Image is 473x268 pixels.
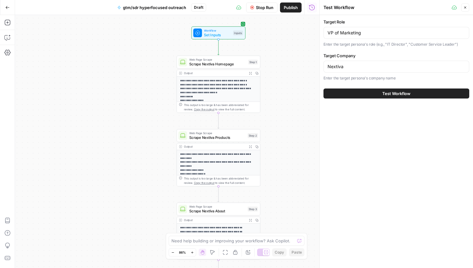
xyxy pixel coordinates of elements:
[218,186,219,202] g: Edge from step_2 to step_3
[292,250,302,255] span: Paste
[323,75,469,81] p: Enter the target persona's company name
[184,144,246,149] div: Output
[194,181,215,184] span: Copy the output
[176,26,260,39] div: WorkflowSet InputsInputs
[248,207,258,212] div: Step 3
[189,205,246,209] span: Web Page Scrape
[248,133,258,138] div: Step 2
[123,4,186,11] span: gtm/sdr hyperfocused outreach
[218,113,219,129] g: Edge from step_1 to step_2
[382,90,410,97] span: Test Workflow
[328,63,465,70] input: e.g., Acme Corp
[323,88,469,99] button: Test Workflow
[204,32,231,38] span: Set Inputs
[189,135,246,140] span: Scrape Nextiva Products
[272,248,287,256] button: Copy
[284,4,298,11] span: Publish
[275,250,284,255] span: Copy
[189,208,246,214] span: Scrape Nextiva About
[218,39,219,55] g: Edge from start to step_1
[194,108,215,111] span: Copy the output
[323,41,469,48] p: Enter the target persona's role (e.g., "IT Director", "Customer Service Leader")
[114,3,190,13] button: gtm/sdr hyperfocused outreach
[194,5,203,10] span: Draft
[184,218,246,222] div: Output
[280,3,302,13] button: Publish
[256,4,273,11] span: Stop Run
[323,19,469,25] label: Target Role
[328,30,465,36] input: e.g., IT Director
[184,71,246,75] div: Output
[248,60,258,65] div: Step 1
[289,248,304,256] button: Paste
[179,250,186,255] span: 86%
[184,176,258,185] div: This output is too large & has been abbreviated for review. to view the full content.
[189,131,246,135] span: Web Page Scrape
[246,3,277,13] button: Stop Run
[184,103,258,112] div: This output is too large & has been abbreviated for review. to view the full content.
[189,58,246,62] span: Web Page Scrape
[204,28,231,33] span: Workflow
[233,30,243,35] div: Inputs
[323,53,469,59] label: Target Company
[189,61,246,67] span: Scrape Nextiva Homepage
